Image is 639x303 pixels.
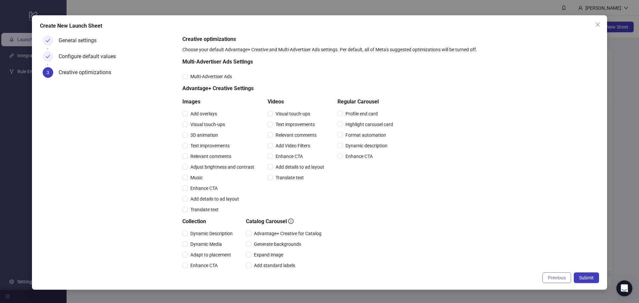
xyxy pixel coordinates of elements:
[188,240,225,248] span: Dynamic Media
[246,218,324,226] h5: Catalog Carousel
[188,251,234,258] span: Adapt to placement
[337,98,396,106] h5: Regular Carousel
[616,280,632,296] div: Open Intercom Messenger
[251,262,298,269] span: Add standard labels
[188,131,221,139] span: 3D animation
[273,142,313,149] span: Add Video Filters
[251,251,286,258] span: Expand image
[251,240,304,248] span: Generate backgrounds
[47,70,49,75] span: 3
[343,153,375,160] span: Enhance CTA
[59,51,121,62] div: Configure default values
[188,195,242,203] span: Add details to ad layout
[188,174,205,181] span: Music
[343,110,380,117] span: Profile end card
[182,46,596,53] div: Choose your default Advantage+ Creative and Multi-Advertiser Ads settings. Per default, all of Me...
[188,206,221,213] span: Translate text
[273,110,313,117] span: Visual touch-ups
[188,73,235,80] span: Multi-Advertiser Ads
[273,121,318,128] span: Text improvements
[182,35,596,43] h5: Creative optimizations
[188,142,232,149] span: Text improvements
[188,121,228,128] span: Visual touch-ups
[182,98,257,106] h5: Images
[592,19,603,30] button: Close
[59,67,116,78] div: Creative optimizations
[188,185,220,192] span: Enhance CTA
[182,84,396,92] h5: Advantage+ Creative Settings
[343,131,389,139] span: Format automation
[182,58,396,66] h5: Multi-Advertiser Ads Settings
[188,163,257,171] span: Adjust brightness and contrast
[574,272,599,283] button: Submit
[548,275,566,280] span: Previous
[188,110,220,117] span: Add overlays
[273,131,319,139] span: Relevant comments
[46,54,50,59] span: check
[343,121,396,128] span: Highlight carousel card
[268,98,327,106] h5: Videos
[188,230,235,237] span: Dynamic Description
[579,275,594,280] span: Submit
[595,22,600,27] span: close
[46,38,50,43] span: check
[273,163,327,171] span: Add details to ad layout
[188,153,234,160] span: Relevant comments
[343,142,390,149] span: Dynamic description
[273,174,307,181] span: Translate text
[182,218,235,226] h5: Collection
[288,219,294,224] span: info-circle
[542,272,571,283] button: Previous
[273,153,306,160] span: Enhance CTA
[251,230,324,237] span: Advantage+ Creative for Catalog
[188,262,220,269] span: Enhance CTA
[59,35,102,46] div: General settings
[40,22,599,30] div: Create New Launch Sheet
